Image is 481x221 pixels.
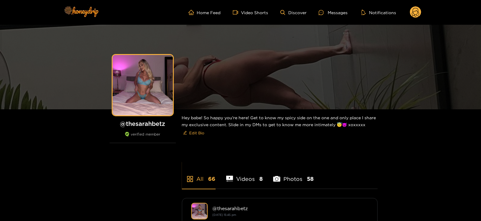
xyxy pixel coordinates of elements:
div: @ thesarahbetz [213,206,368,211]
a: Home Feed [189,10,221,15]
div: verified member [110,132,176,143]
li: All [182,162,216,189]
span: video-camera [233,10,241,15]
a: Video Shorts [233,10,268,15]
h1: @ thesarahbetz [110,120,176,127]
div: Hey babe! So happy you're here! Get to know my spicy side on the one and only place I share my ex... [182,109,378,143]
img: thesarahbetz [191,203,208,219]
span: edit [183,131,187,135]
li: Photos [273,162,314,189]
span: home [189,10,197,15]
button: Notifications [360,9,398,15]
small: [DATE] 15:45 pm [213,213,236,216]
a: Discover [280,10,307,15]
div: Messages [319,9,348,16]
span: 58 [307,175,314,183]
span: appstore [186,175,194,183]
button: editEdit Bio [182,128,206,138]
li: Videos [226,162,263,189]
span: 66 [208,175,216,183]
span: Edit Bio [189,130,205,136]
span: 8 [259,175,263,183]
